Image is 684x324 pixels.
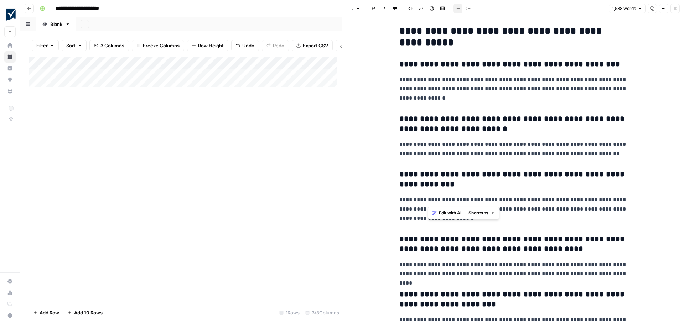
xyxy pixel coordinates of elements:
span: Add 10 Rows [74,309,103,316]
button: Help + Support [4,310,16,321]
a: Opportunities [4,74,16,85]
span: Shortcuts [468,210,488,216]
div: 3/3 Columns [302,307,342,318]
span: 1,538 words [612,5,636,12]
button: Edit with AI [430,208,464,218]
span: Freeze Columns [143,42,180,49]
button: Filter [32,40,59,51]
button: 3 Columns [89,40,129,51]
button: Redo [262,40,289,51]
button: Add 10 Rows [63,307,107,318]
a: Your Data [4,85,16,97]
button: Shortcuts [466,208,498,218]
span: Row Height [198,42,224,49]
button: Add Row [29,307,63,318]
a: Usage [4,287,16,298]
button: Workspace: Smartsheet [4,6,16,23]
span: Sort [66,42,76,49]
a: Home [4,40,16,51]
span: Undo [242,42,254,49]
span: Edit with AI [439,210,461,216]
span: 3 Columns [100,42,124,49]
a: Browse [4,51,16,63]
button: Freeze Columns [132,40,184,51]
button: Row Height [187,40,228,51]
button: 1,538 words [609,4,646,13]
div: 1 Rows [276,307,302,318]
img: Smartsheet Logo [4,8,17,21]
span: Add Row [40,309,59,316]
a: Settings [4,276,16,287]
a: Learning Hub [4,298,16,310]
a: Blank [36,17,76,31]
button: Sort [62,40,87,51]
div: Blank [50,21,62,28]
button: Export CSV [292,40,333,51]
button: Undo [231,40,259,51]
span: Filter [36,42,48,49]
span: Redo [273,42,284,49]
a: Insights [4,63,16,74]
span: Export CSV [303,42,328,49]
